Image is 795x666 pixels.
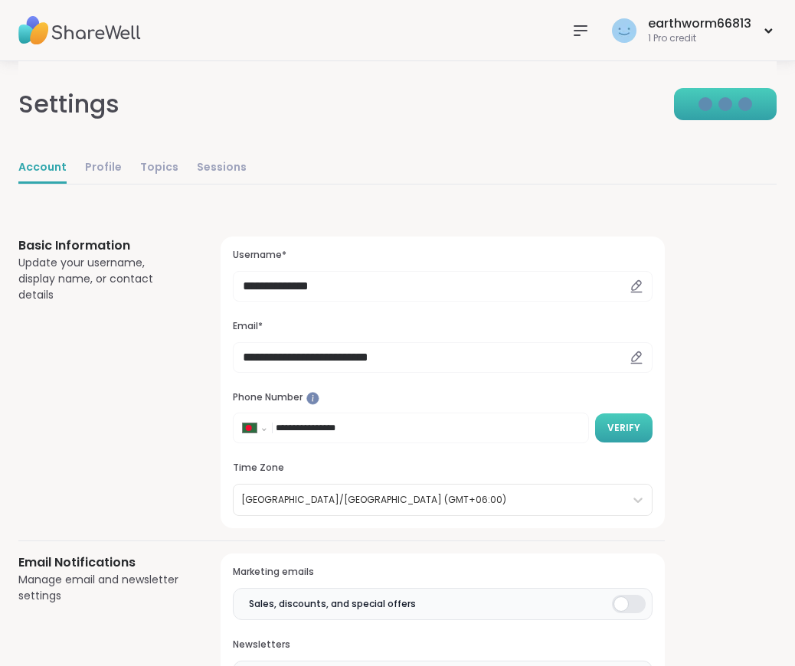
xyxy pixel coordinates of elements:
h3: Basic Information [18,237,184,255]
div: Manage email and newsletter settings [18,572,184,604]
button: Verify [595,413,653,442]
h3: Email* [233,320,653,333]
h3: Phone Number [233,391,653,404]
a: Sessions [197,153,247,184]
img: ShareWell Nav Logo [18,4,141,57]
h3: Email Notifications [18,553,184,572]
a: Account [18,153,67,184]
h3: Username* [233,249,653,262]
h3: Time Zone [233,462,653,475]
img: earthworm66813 [612,18,636,43]
div: earthworm66813 [648,15,751,32]
h3: Marketing emails [233,566,653,579]
h3: Newsletters [233,638,653,651]
div: Settings [18,86,119,122]
div: 1 Pro credit [648,32,751,45]
a: Topics [140,153,178,184]
a: Profile [85,153,122,184]
span: Verify [607,421,640,435]
span: Sales, discounts, and special offers [249,597,416,611]
div: Update your username, display name, or contact details [18,255,184,303]
iframe: Spotlight [306,392,319,405]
